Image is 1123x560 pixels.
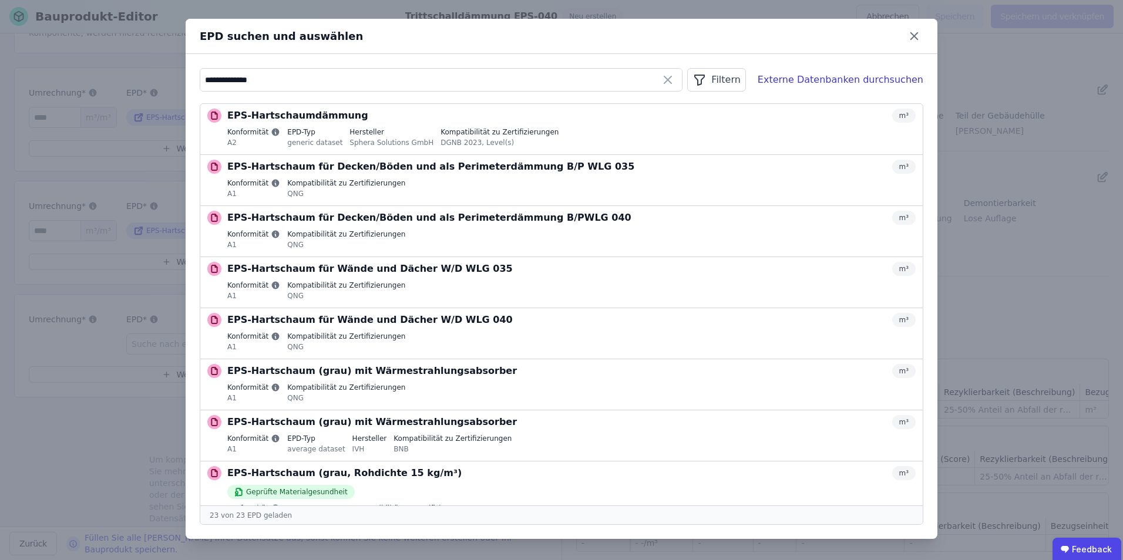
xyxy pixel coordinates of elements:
[349,137,433,147] div: Sphera Solutions GmbH
[227,178,280,188] label: Konformität
[441,137,559,147] div: DGNB 2023, Level(s)
[227,290,280,301] div: A1
[352,504,470,513] label: Kompatibilität zu Zertifizierungen
[227,466,462,480] p: EPS-Hartschaum (grau, Rohdichte 15 kg/m³)
[227,281,280,290] label: Konformität
[394,434,512,443] label: Kompatibilität zu Zertifizierungen
[227,262,513,276] p: EPS-Hartschaum für Wände und Dächer W/D WLG 035
[892,313,916,327] div: m³
[892,364,916,378] div: m³
[287,434,345,443] label: EPD-Typ
[227,127,280,137] label: Konformität
[227,434,280,443] label: Konformität
[227,443,280,454] div: A1
[227,313,513,327] p: EPS-Hartschaum für Wände und Dächer W/D WLG 040
[287,127,342,137] label: EPD-Typ
[227,341,280,352] div: A1
[352,443,387,454] div: IVH
[758,73,923,87] div: Externe Datenbanken durchsuchen
[227,109,368,123] p: EPS-Hartschaumdämmung
[227,364,517,378] p: EPS-Hartschaum (grau) mit Wärmestrahlungsabsorber
[892,466,916,480] div: m³
[287,188,405,198] div: QNG
[441,127,559,137] label: Kompatibilität zu Zertifizierungen
[349,127,433,137] label: Hersteller
[287,383,405,392] label: Kompatibilität zu Zertifizierungen
[394,443,512,454] div: BNB
[892,109,916,123] div: m³
[287,230,405,239] label: Kompatibilität zu Zertifizierungen
[227,485,355,499] div: Geprüfte Materialgesundheit
[227,230,280,239] label: Konformität
[287,443,345,454] div: average dataset
[227,392,280,403] div: A1
[227,415,517,429] p: EPS-Hartschaum (grau) mit Wärmestrahlungsabsorber
[227,211,631,225] p: EPS-Hartschaum für Decken/Böden und als Perimeterdämmung B/PWLG 040
[287,290,405,301] div: QNG
[227,188,280,198] div: A1
[287,504,345,513] label: EPD-Typ
[227,504,280,513] label: Konformität
[892,262,916,276] div: m³
[287,137,342,147] div: generic dataset
[227,137,280,147] div: A2
[227,332,280,341] label: Konformität
[287,332,405,341] label: Kompatibilität zu Zertifizierungen
[352,434,387,443] label: Hersteller
[687,68,745,92] button: Filtern
[287,392,405,403] div: QNG
[227,239,280,249] div: A1
[892,415,916,429] div: m³
[227,383,280,392] label: Konformität
[892,160,916,174] div: m³
[200,505,923,524] div: 23 von 23 EPD geladen
[287,239,405,249] div: QNG
[287,341,405,352] div: QNG
[287,178,405,188] label: Kompatibilität zu Zertifizierungen
[287,281,405,290] label: Kompatibilität zu Zertifizierungen
[892,211,916,225] div: m³
[227,160,634,174] p: EPS-Hartschaum für Decken/Böden und als Perimeterdämmung B/P WLG 035
[200,28,905,45] div: EPD suchen und auswählen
